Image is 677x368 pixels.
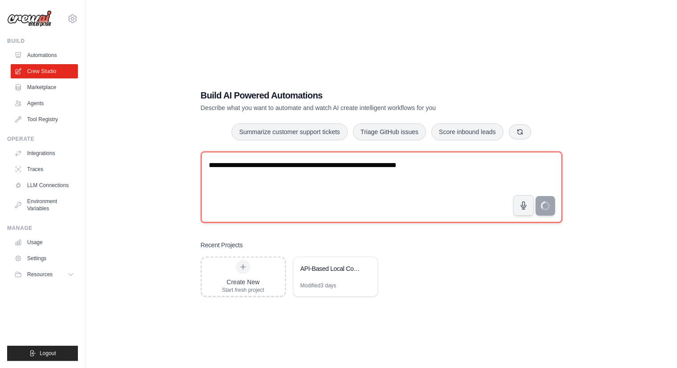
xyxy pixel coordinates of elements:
[7,346,78,361] button: Logout
[632,325,677,368] div: Widget συνομιλίας
[632,325,677,368] iframe: Chat Widget
[11,267,78,282] button: Resources
[40,350,56,357] span: Logout
[27,271,53,278] span: Resources
[201,89,500,102] h1: Build AI Powered Automations
[300,264,361,273] div: API-Based Local Computer Automation System
[431,123,503,140] button: Score inbound leads
[11,112,78,127] a: Tool Registry
[513,195,534,216] button: Click to speak your automation idea
[7,10,52,27] img: Logo
[11,48,78,62] a: Automations
[7,225,78,232] div: Manage
[11,251,78,266] a: Settings
[11,178,78,192] a: LLM Connections
[11,162,78,176] a: Traces
[201,241,243,249] h3: Recent Projects
[353,123,426,140] button: Triage GitHub issues
[7,135,78,143] div: Operate
[11,146,78,160] a: Integrations
[7,37,78,45] div: Build
[11,235,78,249] a: Usage
[509,124,531,139] button: Get new suggestions
[222,286,264,294] div: Start fresh project
[201,103,500,112] p: Describe what you want to automate and watch AI create intelligent workflows for you
[11,64,78,78] a: Crew Studio
[11,194,78,216] a: Environment Variables
[300,282,336,289] div: Modified 3 days
[11,96,78,110] a: Agents
[231,123,347,140] button: Summarize customer support tickets
[11,80,78,94] a: Marketplace
[222,278,264,286] div: Create New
